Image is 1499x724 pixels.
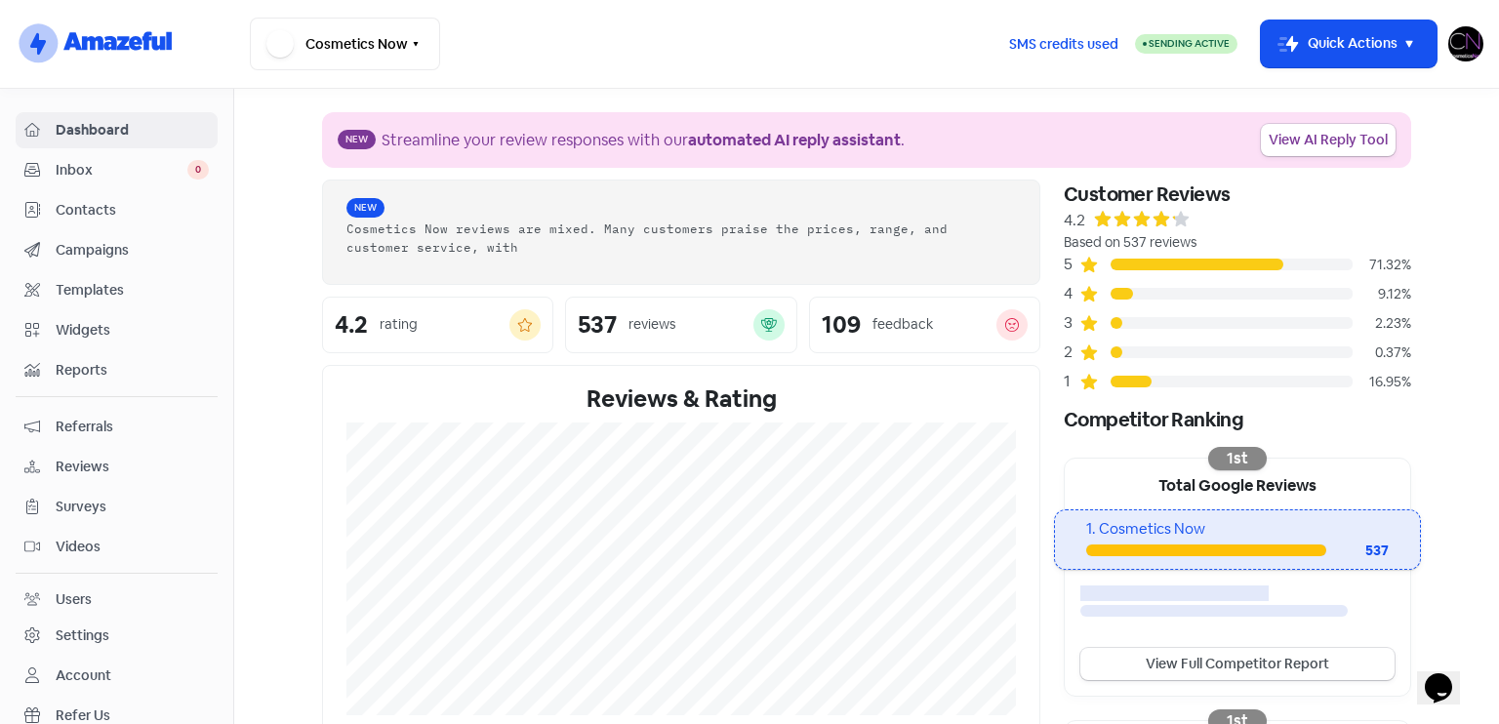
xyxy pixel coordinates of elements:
div: 1 [1064,370,1079,393]
a: Dashboard [16,112,218,148]
a: SMS credits used [993,32,1135,53]
span: Contacts [56,200,209,221]
a: Templates [16,272,218,308]
div: 537 [578,313,617,337]
div: feedback [872,314,933,335]
a: Settings [16,618,218,654]
a: Account [16,658,218,694]
button: Cosmetics Now [250,18,440,70]
div: 2.23% [1353,313,1411,334]
button: Quick Actions [1261,20,1437,67]
a: Referrals [16,409,218,445]
span: Reports [56,360,209,381]
div: 71.32% [1353,255,1411,275]
div: 4.2 [335,313,368,337]
a: Contacts [16,192,218,228]
div: Users [56,589,92,610]
div: Streamline your review responses with our . [382,129,905,152]
a: View AI Reply Tool [1261,124,1396,156]
span: Referrals [56,417,209,437]
a: Users [16,582,218,618]
div: 0.37% [1353,342,1411,363]
div: Total Google Reviews [1065,459,1410,509]
a: Campaigns [16,232,218,268]
span: Inbox [56,160,187,181]
iframe: chat widget [1417,646,1479,704]
div: 2 [1064,341,1079,364]
a: View Full Competitor Report [1080,648,1395,680]
div: 9.12% [1353,284,1411,304]
a: Videos [16,529,218,565]
div: 4 [1064,282,1079,305]
div: Customer Reviews [1064,180,1411,209]
div: 537 [1326,541,1389,561]
b: automated AI reply assistant [688,130,901,150]
div: Reviews & Rating [346,382,1016,417]
a: 537reviews [565,297,796,353]
span: Widgets [56,320,209,341]
span: Sending Active [1149,37,1230,50]
div: Competitor Ranking [1064,405,1411,434]
span: Campaigns [56,240,209,261]
a: 109feedback [809,297,1040,353]
span: Videos [56,537,209,557]
div: rating [380,314,418,335]
div: 109 [822,313,861,337]
div: 5 [1064,253,1079,276]
div: Account [56,665,111,686]
a: Reports [16,352,218,388]
div: 16.95% [1353,372,1411,392]
span: Templates [56,280,209,301]
span: Reviews [56,457,209,477]
div: 3 [1064,311,1079,335]
div: 1. Cosmetics Now [1086,518,1388,541]
div: Settings [56,625,109,646]
span: SMS credits used [1009,34,1118,55]
span: New [338,130,376,149]
span: Surveys [56,497,209,517]
span: Dashboard [56,120,209,141]
img: User [1448,26,1483,61]
span: New [346,198,385,218]
a: Inbox 0 [16,152,218,188]
span: 0 [187,160,209,180]
div: 1st [1208,447,1267,470]
div: Cosmetics Now reviews are mixed. Many customers praise the prices, range, and customer service, with [346,220,1016,257]
a: Sending Active [1135,32,1237,56]
div: 4.2 [1064,209,1085,232]
div: Based on 537 reviews [1064,232,1411,253]
a: Reviews [16,449,218,485]
a: Widgets [16,312,218,348]
a: 4.2rating [322,297,553,353]
a: Surveys [16,489,218,525]
div: reviews [628,314,675,335]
